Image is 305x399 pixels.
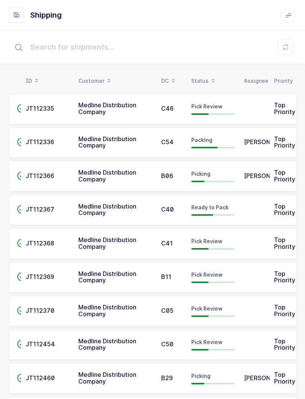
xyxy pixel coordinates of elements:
[78,135,136,149] span: Medline Distribution Company
[26,340,55,348] span: JT112454
[17,307,26,314] span: 
[274,101,295,116] span: Top Priority
[191,305,223,312] span: Pick Review
[78,371,136,385] span: Medline Distribution Company
[78,101,136,116] span: Medline Distribution Company
[191,271,223,278] span: Pick Review
[161,273,171,280] span: B11
[244,75,265,87] div: Assignee
[274,371,295,385] span: Top Priority
[78,169,136,183] span: Medline Distribution Company
[191,238,223,244] span: Pick Review
[9,35,296,59] input: Search for shipments...
[26,138,54,146] span: JT112336
[191,137,212,143] span: Packing
[244,172,293,180] span: [PERSON_NAME]
[78,337,136,352] span: Medline Distribution Company
[17,206,26,213] span: 
[191,75,235,87] div: Status
[26,273,54,280] span: JT112369
[78,270,136,284] span: Medline Distribution Company
[26,206,54,213] span: JT112367
[17,273,26,280] span: 
[17,172,26,180] span: 
[244,374,293,382] span: [PERSON_NAME]
[26,307,55,314] span: JT112370
[274,135,295,149] span: Top Priority
[274,169,295,183] span: Top Priority
[161,75,182,87] div: DC
[191,171,210,177] span: Picking
[26,172,54,180] span: JT112366
[274,303,295,318] span: Top Priority
[26,374,55,382] span: JT112460
[191,339,223,345] span: Pick Review
[26,105,54,112] span: JT112335
[161,307,174,314] span: C05
[78,203,136,217] span: Medline Distribution Company
[191,373,210,379] span: Picking
[26,75,69,87] div: ID
[191,103,223,110] span: Pick Review
[191,204,229,210] span: Ready to Pack
[274,203,295,217] span: Top Priority
[17,138,26,146] span: 
[26,239,54,247] span: JT112368
[30,9,62,21] h1: Shipping
[161,239,173,247] span: C41
[161,138,174,146] span: C54
[161,105,174,112] span: C46
[274,236,295,250] span: Top Priority
[161,340,174,348] span: C50
[78,303,136,318] span: Medline Distribution Company
[274,270,295,284] span: Top Priority
[17,340,26,348] span: 
[78,75,152,87] div: Customer
[244,138,293,146] span: [PERSON_NAME]
[161,374,173,382] span: B29
[274,75,292,87] div: Priority
[161,206,174,213] span: C40
[274,337,295,352] span: Top Priority
[78,236,136,250] span: Medline Distribution Company
[17,239,26,247] span: 
[161,172,173,180] span: B06
[17,105,26,112] span: 
[17,374,26,382] span: 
